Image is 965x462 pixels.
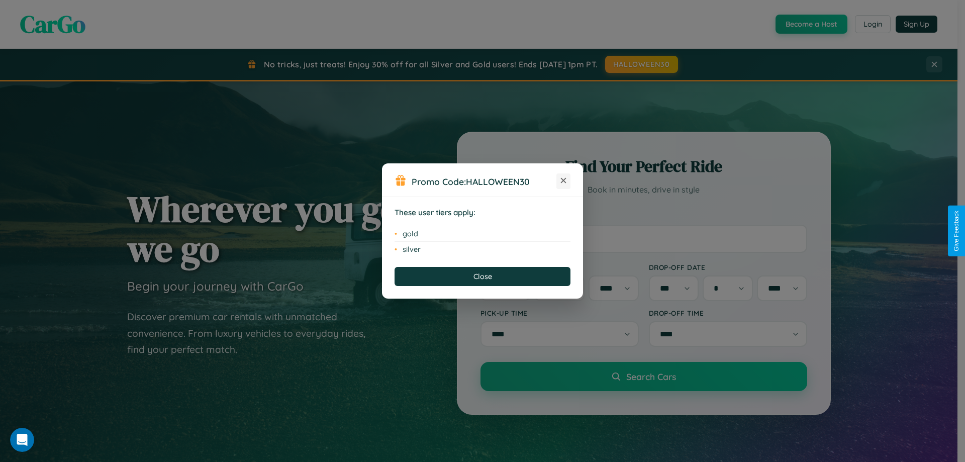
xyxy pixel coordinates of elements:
[395,242,570,257] li: silver
[395,267,570,286] button: Close
[395,226,570,242] li: gold
[395,208,475,217] strong: These user tiers apply:
[10,428,34,452] iframe: Intercom live chat
[466,176,530,187] b: HALLOWEEN30
[412,176,556,187] h3: Promo Code:
[953,211,960,251] div: Give Feedback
